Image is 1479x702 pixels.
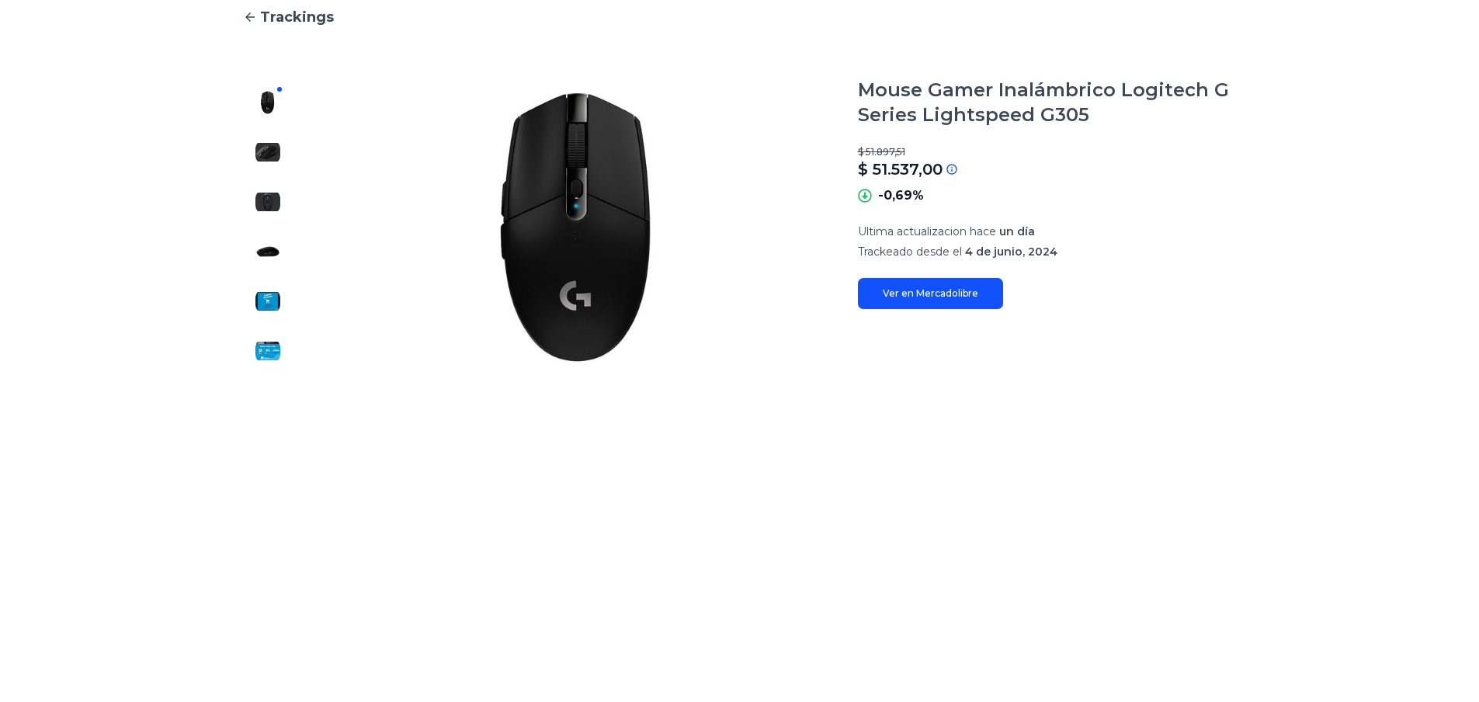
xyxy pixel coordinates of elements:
[255,239,280,264] img: Mouse Gamer Inalámbrico Logitech G Series Lightspeed G305
[255,140,280,165] img: Mouse Gamer Inalámbrico Logitech G Series Lightspeed G305
[255,189,280,214] img: Mouse Gamer Inalámbrico Logitech G Series Lightspeed G305
[858,224,996,238] span: Ultima actualizacion hace
[878,186,924,205] p: -0,69%
[260,6,334,28] span: Trackings
[858,278,1003,309] a: Ver en Mercadolibre
[858,245,962,259] span: Trackeado desde el
[243,6,1237,28] a: Trackings
[999,224,1035,238] span: un día
[858,78,1237,127] h1: Mouse Gamer Inalámbrico Logitech G Series Lightspeed G305
[858,158,943,180] p: $ 51.537,00
[255,90,280,115] img: Mouse Gamer Inalámbrico Logitech G Series Lightspeed G305
[255,289,280,314] img: Mouse Gamer Inalámbrico Logitech G Series Lightspeed G305
[324,78,827,376] img: Mouse Gamer Inalámbrico Logitech G Series Lightspeed G305
[255,339,280,363] img: Mouse Gamer Inalámbrico Logitech G Series Lightspeed G305
[858,146,1237,158] p: $ 51.897,51
[965,245,1057,259] span: 4 de junio, 2024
